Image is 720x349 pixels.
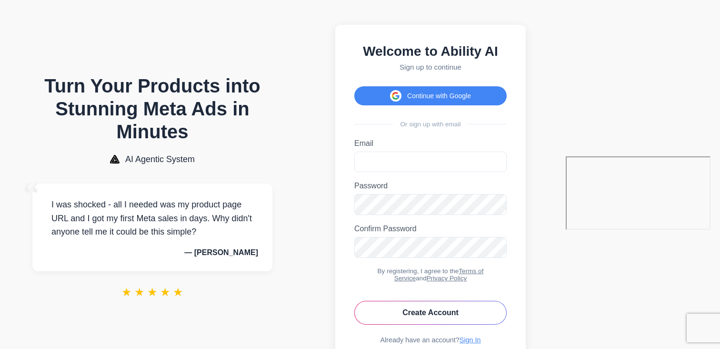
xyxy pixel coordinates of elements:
span: ★ [147,286,158,299]
img: AI Agentic System Logo [110,155,120,164]
span: AI Agentic System [125,154,195,164]
span: ★ [173,286,183,299]
button: Continue with Google [354,86,507,105]
span: ★ [134,286,145,299]
div: By registering, I agree to the and [354,267,507,282]
label: Confirm Password [354,225,507,233]
h1: Turn Your Products into Stunning Meta Ads in Minutes [32,74,272,143]
div: Or sign up with email [354,121,507,128]
p: Sign up to continue [354,63,507,71]
a: Sign In [460,336,481,344]
span: ★ [121,286,132,299]
div: Already have an account? [354,336,507,344]
p: I was shocked - all I needed was my product page URL and I got my first Meta sales in days. Why d... [47,198,258,239]
label: Password [354,182,507,190]
a: Privacy Policy [427,275,467,282]
h2: Welcome to Ability AI [354,44,507,59]
a: Terms of Service [394,267,484,282]
span: “ [23,174,40,217]
label: Email [354,139,507,148]
span: ★ [160,286,170,299]
button: Create Account [354,301,507,325]
p: — [PERSON_NAME] [47,248,258,257]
